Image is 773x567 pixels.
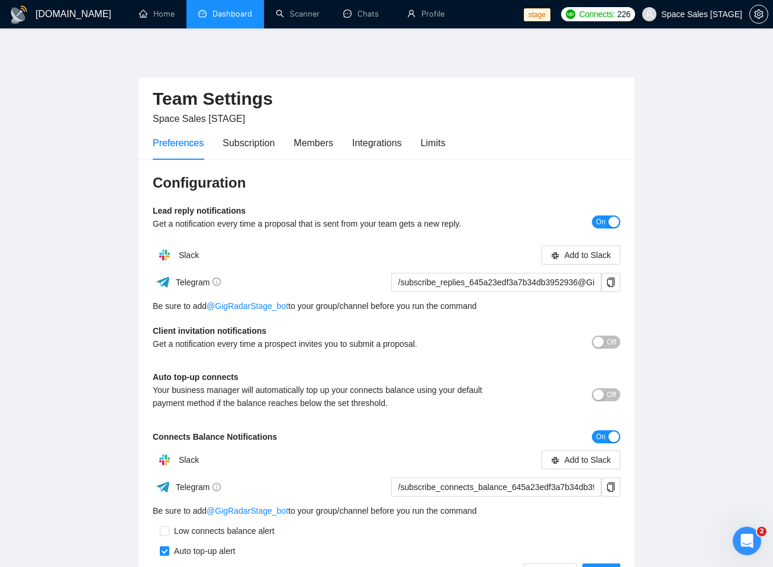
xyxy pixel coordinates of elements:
[551,251,559,260] span: slack
[153,432,277,442] b: Connects Balance Notifications
[645,10,653,18] span: user
[153,136,204,150] div: Preferences
[579,8,614,21] span: Connects:
[153,326,266,336] b: Client invitation notifications
[601,478,620,497] button: copy
[169,545,236,558] div: Auto top-up alert
[153,243,176,267] img: hpQkSZIkSZIkSZIkSZIkSZIkSZIkSZIkSZIkSZIkSZIkSZIkSZIkSZIkSZIkSZIkSZIkSZIkSZIkSZIkSZIkSZIkSZIkSZIkS...
[179,455,199,465] span: Slack
[153,217,504,230] div: Get a notification every time a proposal that is sent from your team gets a new reply.
[179,250,199,260] span: Slack
[153,504,620,517] div: Be sure to add to your group/channel before you run the command
[542,246,620,265] button: slackAdd to Slack
[153,87,620,111] h2: Team Settings
[198,9,252,19] a: dashboardDashboard
[169,524,275,537] div: Low connects balance alert
[343,9,384,19] a: messageChats
[749,5,768,24] button: setting
[607,336,616,349] span: Off
[421,136,446,150] div: Limits
[212,483,221,491] span: info-circle
[749,9,768,19] a: setting
[750,9,768,19] span: setting
[153,384,504,410] div: Your business manager will automatically top up your connects balance using your default payment ...
[602,482,620,492] span: copy
[153,114,245,124] span: Space Sales [STAGE]
[207,299,288,313] a: @GigRadarStage_bot
[294,136,333,150] div: Members
[566,9,575,19] img: upwork-logo.png
[733,527,761,555] iframe: Intercom live chat
[153,206,246,215] b: Lead reply notifications
[596,215,605,228] span: On
[542,450,620,469] button: slackAdd to Slack
[551,456,559,465] span: slack
[153,448,176,472] img: hpQkSZIkSZIkSZIkSZIkSZIkSZIkSZIkSZIkSZIkSZIkSZIkSZIkSZIkSZIkSZIkSZIkSZIkSZIkSZIkSZIkSZIkSZIkSZIkS...
[276,9,320,19] a: searchScanner
[207,504,288,517] a: @GigRadarStage_bot
[617,8,630,21] span: 226
[223,136,275,150] div: Subscription
[156,479,170,494] img: ww3wtPAAAAAElFTkSuQmCC
[153,299,620,313] div: Be sure to add to your group/channel before you run the command
[352,136,402,150] div: Integrations
[153,372,239,382] b: Auto top-up connects
[602,278,620,287] span: copy
[601,273,620,292] button: copy
[564,249,611,262] span: Add to Slack
[607,388,616,401] span: Off
[156,275,170,289] img: ww3wtPAAAAAElFTkSuQmCC
[596,430,605,443] span: On
[524,8,550,21] span: stage
[153,173,620,192] h3: Configuration
[153,337,504,350] div: Get a notification every time a prospect invites you to submit a proposal.
[212,278,221,286] span: info-circle
[176,278,221,287] span: Telegram
[9,5,28,24] img: logo
[176,482,221,492] span: Telegram
[757,527,766,536] span: 2
[564,453,611,466] span: Add to Slack
[407,9,445,19] a: userProfile
[139,9,175,19] a: homeHome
